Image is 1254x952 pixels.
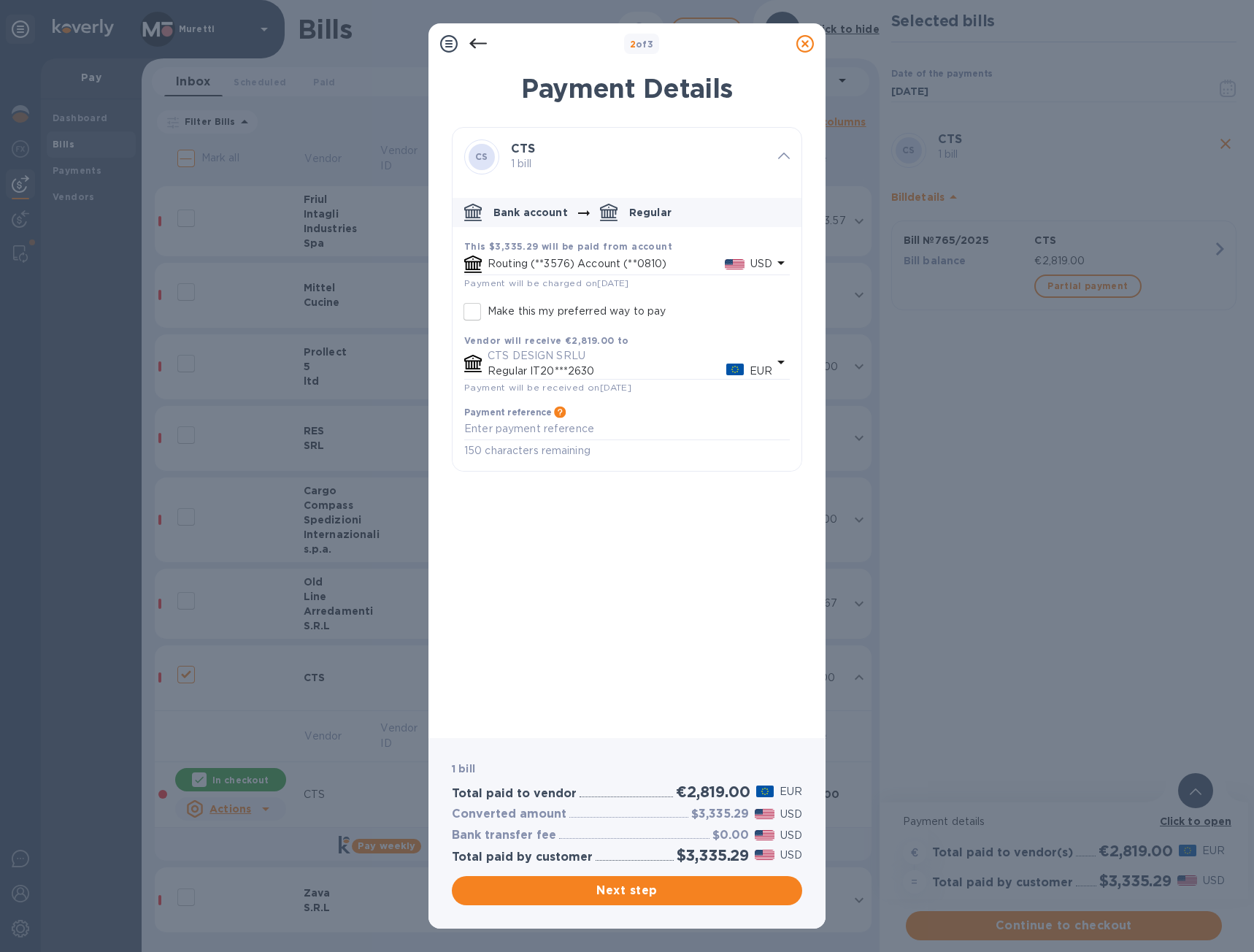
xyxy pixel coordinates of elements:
[630,39,636,50] span: 2
[755,830,774,840] img: USD
[464,407,551,418] h3: Payment reference
[464,442,790,459] p: 150 characters remaining
[488,256,725,272] p: Routing (**3576) Account (**0810)
[452,73,802,104] h1: Payment Details
[452,763,475,775] b: 1 bill
[750,256,772,272] p: USD
[464,382,631,393] span: Payment will be received on [DATE]
[463,882,791,899] span: Next step
[475,151,488,162] b: CS
[464,277,629,288] span: Payment will be charged on [DATE]
[464,335,629,346] b: Vendor will receive €2,819.00 to
[629,205,672,220] p: Regular
[725,259,745,269] img: USD
[488,348,772,364] p: CTS DESIGN SRLU
[750,364,772,379] p: EUR
[453,128,801,186] div: CSCTS 1 bill
[780,828,802,843] p: USD
[452,851,593,864] h3: Total paid by customer
[464,241,672,252] b: This $3,335.29 will be paid from account
[452,807,566,821] h3: Converted amount
[453,192,801,471] div: default-method
[755,809,774,819] img: USD
[488,304,666,319] p: Make this my preferred way to pay
[691,807,749,821] h3: $3,335.29
[712,829,749,842] h3: $0.00
[452,829,556,842] h3: Bank transfer fee
[452,787,577,801] h3: Total paid to vendor
[780,807,802,822] p: USD
[452,876,802,905] button: Next step
[780,848,802,863] p: USD
[780,784,802,799] p: EUR
[488,364,726,379] p: Regular IT20***2630
[755,850,774,860] img: USD
[630,39,654,50] b: of 3
[676,783,750,801] h2: €2,819.00
[493,205,568,220] p: Bank account
[511,156,766,172] p: 1 bill
[511,142,535,156] b: CTS
[677,846,749,864] h2: $3,335.29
